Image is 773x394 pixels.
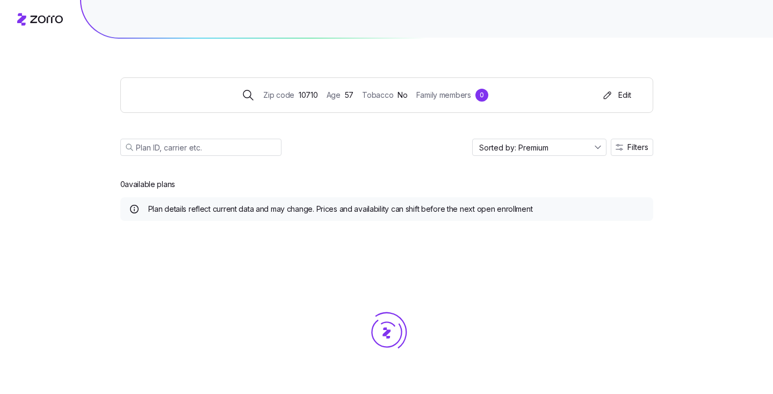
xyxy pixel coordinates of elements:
div: Edit [601,90,631,101]
input: Sort by [472,139,606,156]
span: Tobacco [362,89,393,101]
span: 0 available plans [120,179,176,190]
button: Edit [597,87,635,104]
div: 0 [475,89,488,102]
span: Plan details reflect current data and may change. Prices and availability can shift before the ne... [148,204,533,214]
span: Age [327,89,341,101]
span: Zip code [263,89,294,101]
span: 10710 [299,89,318,101]
input: Plan ID, carrier etc. [120,139,281,156]
span: Filters [627,144,648,151]
button: Filters [611,139,653,156]
span: Family members [416,89,471,101]
span: 57 [345,89,353,101]
span: No [398,89,407,101]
